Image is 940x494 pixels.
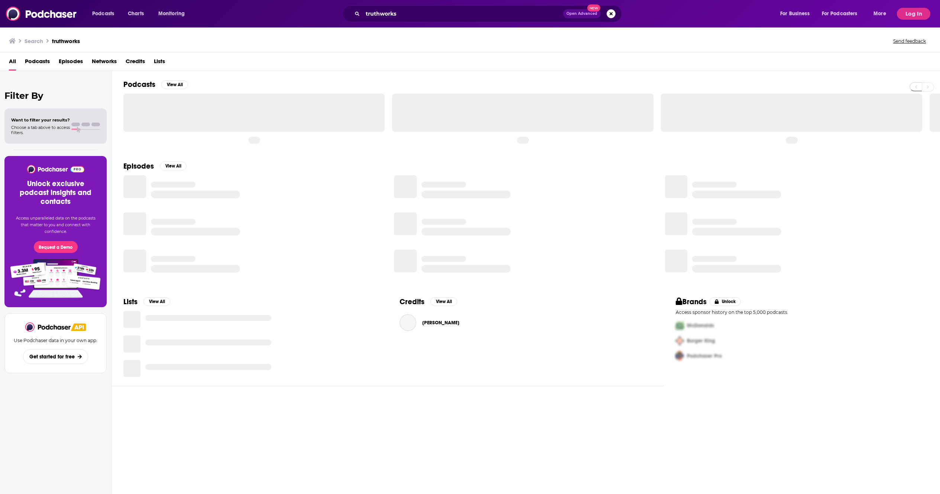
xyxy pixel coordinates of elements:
h2: Episodes [123,162,154,171]
span: Podcasts [92,9,114,19]
a: Podcasts [25,55,50,71]
img: First Pro Logo [673,318,687,333]
div: Search podcasts, credits, & more... [349,5,629,22]
img: Podchaser - Follow, Share and Rate Podcasts [26,165,85,173]
span: Choose a tab above to access filters. [11,125,70,135]
a: EpisodesView All [123,162,187,171]
button: Unlock [710,297,741,306]
img: Second Pro Logo [673,333,687,348]
h2: Brands [676,297,707,306]
img: Podchaser API banner [71,324,86,331]
span: Burger King [687,337,715,344]
span: Open Advanced [566,12,597,16]
span: For Podcasters [822,9,857,19]
span: McDonalds [687,322,714,328]
button: open menu [87,8,124,20]
button: View All [161,80,188,89]
p: Use Podchaser data in your own app. [14,338,97,343]
button: Jessica NealJessica Neal [400,311,652,335]
a: Credits [126,55,145,71]
img: Pro Features [8,259,103,298]
span: Want to filter your results? [11,117,70,123]
button: Log In [897,8,930,20]
h2: Filter By [4,90,107,101]
h3: Search [25,38,43,45]
button: Request a Demo [34,241,78,253]
p: Access unparalleled data on the podcasts that matter to you and connect with confidence. [13,215,98,235]
span: New [587,4,601,12]
a: Networks [92,55,117,71]
a: PodcastsView All [123,80,188,89]
img: Podchaser - Follow, Share and Rate Podcasts [25,322,71,332]
a: ListsView All [123,297,170,306]
a: Lists [154,55,165,71]
button: open menu [817,8,868,20]
a: CreditsView All [400,297,457,306]
span: [PERSON_NAME] [422,320,459,326]
p: Access sponsor history on the top 5,000 podcasts. [676,309,928,315]
button: open menu [868,8,895,20]
h2: Credits [400,297,424,306]
button: Send feedback [891,38,928,44]
button: open menu [153,8,194,20]
button: open menu [775,8,819,20]
a: Charts [123,8,148,20]
button: Get started for free [23,349,88,364]
h2: Lists [123,297,138,306]
span: Get started for free [29,354,75,360]
input: Search podcasts, credits, & more... [363,8,563,20]
span: Charts [128,9,144,19]
span: Monitoring [158,9,185,19]
h3: Unlock exclusive podcast insights and contacts [13,179,98,206]
span: Podchaser Pro [687,352,722,359]
img: Podchaser - Follow, Share and Rate Podcasts [6,7,77,21]
button: View All [430,297,457,306]
h2: Podcasts [123,80,155,89]
button: View All [160,162,187,170]
span: For Business [780,9,810,19]
a: All [9,55,16,71]
h3: truthworks [52,38,80,45]
span: More [873,9,886,19]
a: Episodes [59,55,83,71]
img: Third Pro Logo [673,348,687,364]
a: Jessica Neal [422,320,459,326]
button: Open AdvancedNew [563,9,601,18]
a: Jessica Neal [400,314,416,331]
button: View All [143,297,170,306]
